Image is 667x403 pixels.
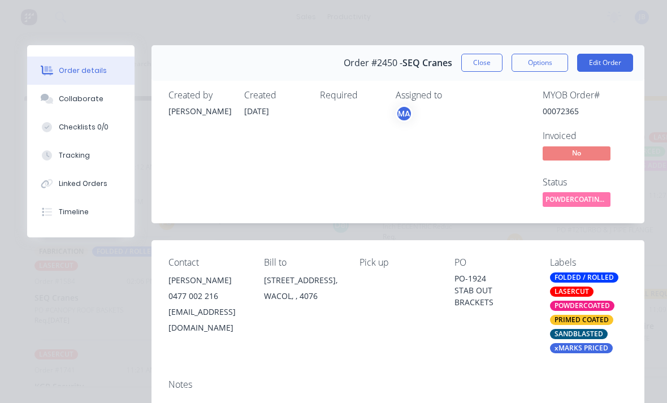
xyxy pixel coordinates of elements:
[27,141,135,170] button: Tracking
[59,66,107,76] div: Order details
[27,57,135,85] button: Order details
[344,58,402,68] span: Order #2450 -
[244,90,306,101] div: Created
[27,198,135,226] button: Timeline
[168,304,246,336] div: [EMAIL_ADDRESS][DOMAIN_NAME]
[59,150,90,161] div: Tracking
[168,288,246,304] div: 0477 002 216
[550,315,613,325] div: PRIMED COATED
[360,257,437,268] div: Pick up
[27,113,135,141] button: Checklists 0/0
[461,54,503,72] button: Close
[27,85,135,113] button: Collaborate
[550,272,618,283] div: FOLDED / ROLLED
[168,272,246,336] div: [PERSON_NAME]0477 002 216[EMAIL_ADDRESS][DOMAIN_NAME]
[543,131,627,141] div: Invoiced
[454,257,532,268] div: PO
[168,105,231,117] div: [PERSON_NAME]
[543,177,627,188] div: Status
[264,288,341,304] div: WACOL, , 4076
[168,379,627,390] div: Notes
[264,272,341,288] div: [STREET_ADDRESS],
[168,257,246,268] div: Contact
[396,105,413,122] button: MA
[402,58,452,68] span: SEQ Cranes
[550,287,594,297] div: LASERCUT
[543,192,610,206] span: POWDERCOATING/S...
[550,343,613,353] div: xMARKS PRICED
[264,272,341,309] div: [STREET_ADDRESS],WACOL, , 4076
[59,207,89,217] div: Timeline
[550,257,627,268] div: Labels
[543,192,610,209] button: POWDERCOATING/S...
[168,90,231,101] div: Created by
[59,122,109,132] div: Checklists 0/0
[27,170,135,198] button: Linked Orders
[59,94,103,104] div: Collaborate
[512,54,568,72] button: Options
[168,272,246,288] div: [PERSON_NAME]
[543,146,610,161] span: No
[244,106,269,116] span: [DATE]
[550,329,608,339] div: SANDBLASTED
[550,301,614,311] div: POWDERCOATED
[396,90,509,101] div: Assigned to
[59,179,107,189] div: Linked Orders
[320,90,382,101] div: Required
[543,90,627,101] div: MYOB Order #
[454,272,532,308] div: PO-1924 STAB OUT BRACKETS
[577,54,633,72] button: Edit Order
[264,257,341,268] div: Bill to
[543,105,627,117] div: 00072365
